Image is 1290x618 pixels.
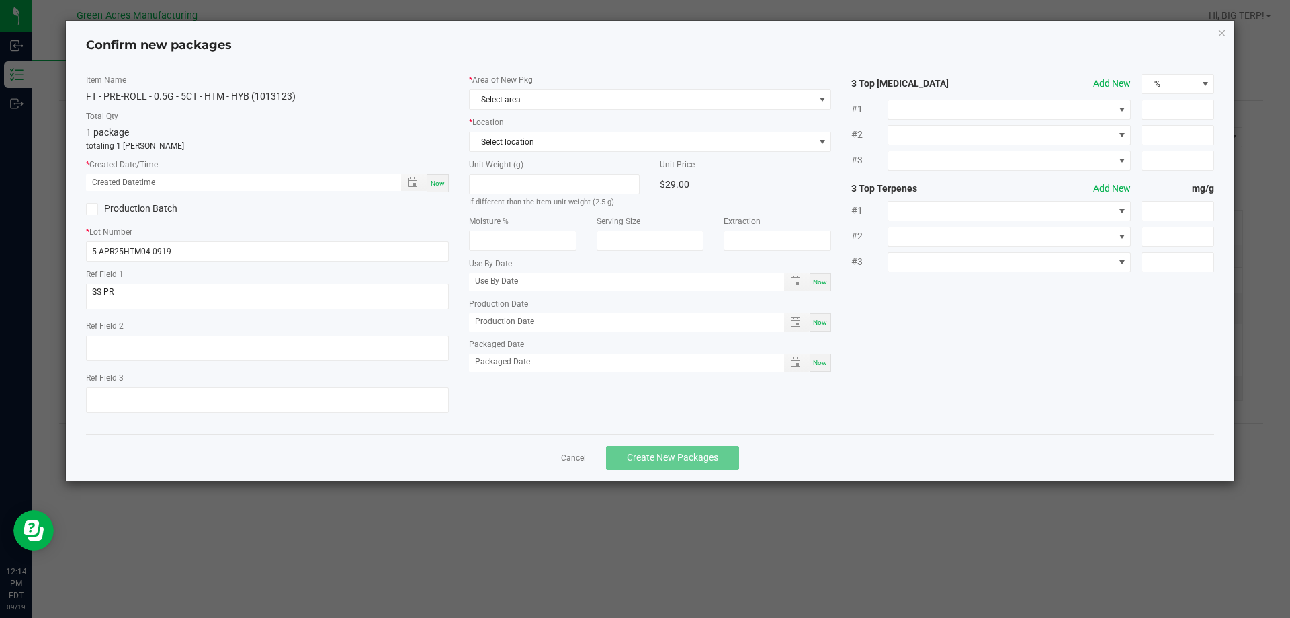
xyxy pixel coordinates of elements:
label: Production Batch [86,202,257,216]
small: If different than the item unit weight (2.5 g) [469,198,614,206]
label: Unit Weight (g) [469,159,640,171]
label: Item Name [86,74,449,86]
input: Created Datetime [86,174,387,191]
span: #3 [851,153,888,167]
label: Ref Field 2 [86,320,449,332]
span: #1 [851,102,888,116]
span: #3 [851,255,888,269]
span: #2 [851,229,888,243]
span: Now [813,319,827,326]
span: NO DATA FOUND [469,132,832,152]
p: totaling 1 [PERSON_NAME] [86,140,449,152]
strong: 3 Top Terpenes [851,182,996,196]
iframe: Resource center [13,510,54,551]
div: $29.00 [660,174,831,194]
span: 1 package [86,127,129,138]
label: Lot Number [86,226,449,238]
span: Toggle popup [401,174,427,191]
label: Packaged Date [469,338,832,350]
span: Create New Packages [627,452,718,463]
label: Ref Field 1 [86,268,449,280]
div: FT - PRE-ROLL - 0.5G - 5CT - HTM - HYB (1013123) [86,89,449,104]
span: Now [813,278,827,286]
label: Created Date/Time [86,159,449,171]
input: Production Date [469,313,770,330]
label: Unit Price [660,159,831,171]
span: % [1142,75,1197,93]
span: Now [813,359,827,366]
strong: mg/g [1142,182,1214,196]
input: Use By Date [469,273,770,290]
button: Add New [1093,77,1131,91]
span: Now [431,180,445,187]
span: Select location [470,132,814,151]
strong: 3 Top [MEDICAL_DATA] [851,77,996,91]
a: Cancel [561,453,586,464]
label: Production Date [469,298,832,310]
label: Use By Date [469,258,832,270]
label: Moisture % [469,215,576,227]
h4: Confirm new packages [86,37,1215,54]
span: Toggle popup [784,354,810,372]
span: #2 [851,128,888,142]
button: Add New [1093,182,1131,196]
label: Serving Size [597,215,704,227]
label: Area of New Pkg [469,74,832,86]
span: #1 [851,204,888,218]
label: Extraction [724,215,831,227]
button: Create New Packages [606,446,739,470]
label: Total Qty [86,110,449,122]
input: Packaged Date [469,354,770,371]
span: Toggle popup [784,313,810,332]
label: Location [469,116,832,128]
label: Ref Field 3 [86,372,449,384]
span: Select area [470,90,814,109]
span: Toggle popup [784,273,810,291]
